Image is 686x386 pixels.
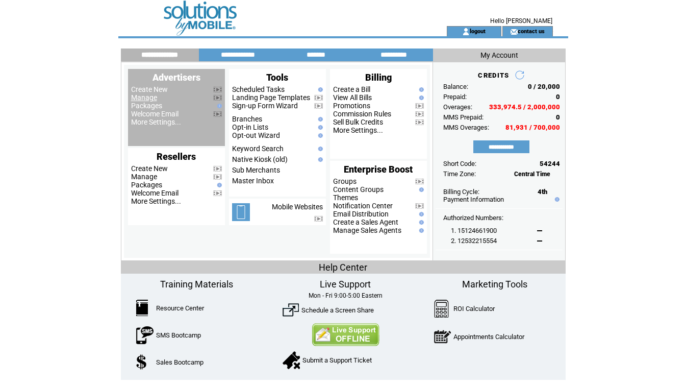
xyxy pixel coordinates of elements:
[272,203,323,211] a: Mobile Websites
[333,177,357,185] a: Groups
[302,356,372,364] a: Submit a Support Ticket
[451,227,497,234] span: 1. 15124661900
[131,189,179,197] a: Welcome Email
[462,279,527,289] span: Marketing Tools
[157,151,196,162] span: Resellers
[232,203,250,221] img: mobile-websites.png
[316,147,323,151] img: help.gif
[131,118,181,126] a: More Settings...
[556,113,560,121] span: 0
[283,302,299,318] img: ScreenShare.png
[131,173,157,181] a: Manage
[443,160,476,167] span: Short Code:
[316,125,323,130] img: help.gif
[443,83,468,90] span: Balance:
[232,85,285,93] a: Scheduled Tasks
[314,216,323,222] img: video.png
[232,166,280,174] a: Sub Merchants
[510,28,518,36] img: contact_us_icon.gif
[528,83,560,90] span: 0 / 20,000
[514,171,550,178] span: Central Time
[213,190,222,196] img: video.png
[415,111,424,117] img: video.png
[232,115,262,123] a: Branches
[417,187,424,192] img: help.gif
[232,123,268,131] a: Opt-in Lists
[160,279,233,289] span: Training Materials
[333,226,401,234] a: Manage Sales Agents
[443,170,476,178] span: Time Zone:
[453,333,524,341] a: Appointments Calculator
[131,93,157,102] a: Manage
[131,102,162,110] a: Packages
[489,103,560,111] span: 333,974.5 / 2,000,000
[312,323,379,346] img: Contact Us
[319,262,367,273] span: Help Center
[470,28,486,34] a: logout
[333,185,384,194] a: Content Groups
[136,326,154,344] img: SMSBootcamp.png
[213,87,222,92] img: video.png
[131,85,168,93] a: Create New
[556,93,560,101] span: 0
[266,72,288,83] span: Tools
[333,210,389,218] a: Email Distribution
[365,72,392,83] span: Billing
[131,181,162,189] a: Packages
[136,300,148,316] img: ResourceCenter.png
[451,237,497,245] span: 2. 12532215554
[314,103,323,109] img: video.png
[417,228,424,233] img: help.gif
[131,197,181,205] a: More Settings...
[505,124,560,131] span: 81,931 / 700,000
[540,160,560,167] span: 54244
[443,113,484,121] span: MMS Prepaid:
[131,164,168,173] a: Create New
[232,144,284,153] a: Keyword Search
[309,292,383,299] span: Mon - Fri 9:00-5:00 Eastern
[314,95,323,101] img: video.png
[333,218,398,226] a: Create a Sales Agent
[156,331,201,339] a: SMS Bootcamp
[213,95,222,101] img: video.png
[213,174,222,180] img: video.png
[320,279,371,289] span: Live Support
[333,202,393,210] a: Notification Center
[156,304,204,312] a: Resource Center
[213,111,222,117] img: video.png
[232,177,274,185] a: Master Inbox
[443,196,504,203] a: Payment Information
[333,102,370,110] a: Promotions
[316,157,323,162] img: help.gif
[344,164,413,175] span: Enterprise Boost
[415,203,424,209] img: video.png
[136,354,148,370] img: SalesBootcamp.png
[417,95,424,100] img: help.gif
[443,214,503,222] span: Authorized Numbers:
[417,220,424,225] img: help.gif
[518,28,545,34] a: contact us
[333,85,370,93] a: Create a Bill
[443,124,489,131] span: MMS Overages:
[443,93,467,101] span: Prepaid:
[434,300,449,318] img: Calculator.png
[333,126,383,134] a: More Settings...
[417,212,424,216] img: help.gif
[478,71,509,79] span: CREDITS
[443,103,472,111] span: Overages:
[552,197,560,202] img: help.gif
[443,188,479,196] span: Billing Cycle:
[480,51,518,59] span: My Account
[232,102,298,110] a: Sign-up Form Wizard
[333,194,358,202] a: Themes
[417,87,424,92] img: help.gif
[232,93,310,102] a: Landing Page Templates
[215,104,222,108] img: help.gif
[316,117,323,122] img: help.gif
[462,28,470,36] img: account_icon.gif
[316,87,323,92] img: help.gif
[301,306,374,314] a: Schedule a Screen Share
[232,155,288,163] a: Native Kiosk (old)
[415,179,424,184] img: video.png
[153,72,200,83] span: Advertisers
